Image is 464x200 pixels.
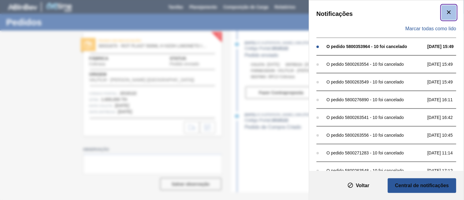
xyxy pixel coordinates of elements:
[327,80,425,84] div: O pedido 5800263549 - 10 foi cancelado
[428,168,462,173] span: [DATE] 17:12
[428,115,462,120] span: [DATE] 16:42
[327,115,425,120] div: O pedido 5800263541 - 10 foi cancelado
[327,97,425,102] div: O pedido 5800276890 - 10 foi cancelado
[428,62,462,67] span: [DATE] 15:49
[428,97,462,102] span: [DATE] 16:11
[406,26,456,31] span: Marcar todas como lido
[428,80,462,84] span: [DATE] 15:49
[327,133,425,138] div: O pedido 5800263556 - 10 foi cancelado
[428,44,462,49] span: [DATE] 15:49
[327,150,425,155] div: O pedido 5800271283 - 10 foi cancelado
[428,150,462,155] span: [DATE] 11:14
[327,62,425,67] div: O pedido 5800263554 - 10 foi cancelado
[428,133,462,138] span: [DATE] 10:45
[327,168,425,173] div: O pedido 5800263548 - 10 foi cancelado
[327,44,425,49] div: O pedido 5800353964 - 10 foi cancelado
